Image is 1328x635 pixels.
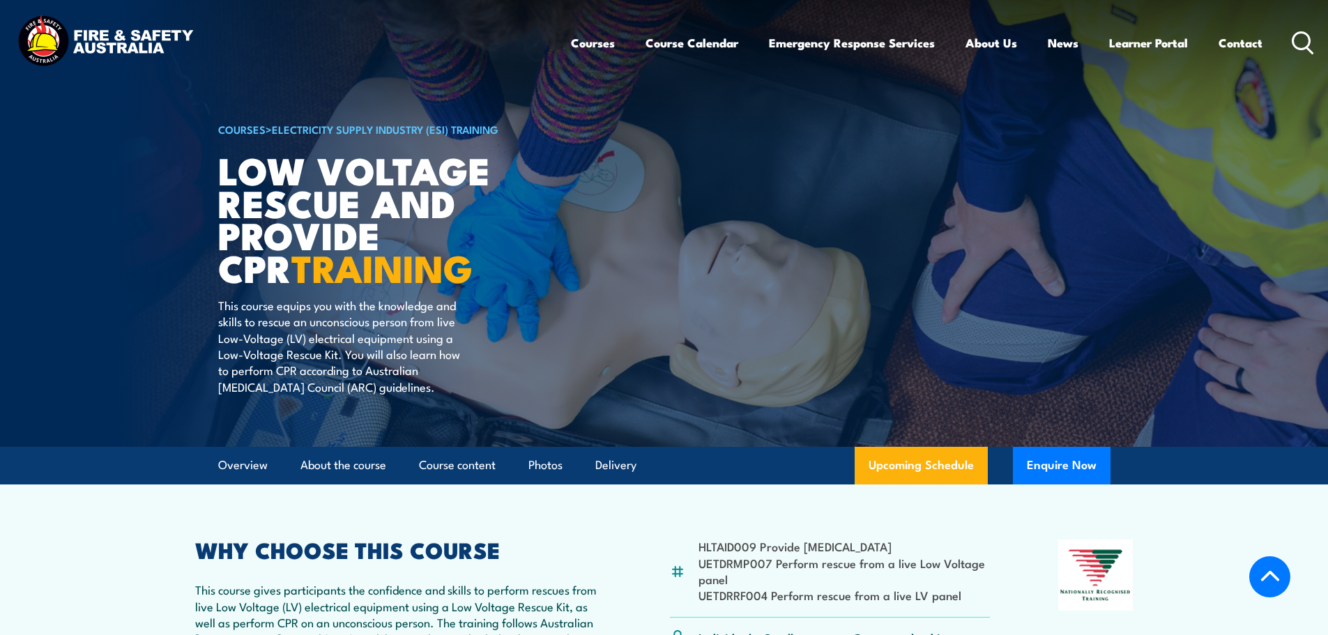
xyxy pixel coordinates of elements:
[300,447,386,484] a: About the course
[1048,24,1078,61] a: News
[195,540,602,559] h2: WHY CHOOSE THIS COURSE
[966,24,1017,61] a: About Us
[855,447,988,484] a: Upcoming Schedule
[218,121,266,137] a: COURSES
[699,538,991,554] li: HLTAID009 Provide [MEDICAL_DATA]
[1219,24,1262,61] a: Contact
[1058,540,1134,611] img: Nationally Recognised Training logo.
[272,121,498,137] a: Electricity Supply Industry (ESI) Training
[1013,447,1111,484] button: Enquire Now
[218,121,563,137] h6: >
[769,24,935,61] a: Emergency Response Services
[646,24,738,61] a: Course Calendar
[699,555,991,588] li: UETDRMP007 Perform rescue from a live Low Voltage panel
[571,24,615,61] a: Courses
[291,238,473,296] strong: TRAINING
[595,447,636,484] a: Delivery
[1109,24,1188,61] a: Learner Portal
[528,447,563,484] a: Photos
[419,447,496,484] a: Course content
[699,587,991,603] li: UETDRRF004 Perform rescue from a live LV panel
[218,297,473,395] p: This course equips you with the knowledge and skills to rescue an unconscious person from live Lo...
[218,447,268,484] a: Overview
[218,153,563,284] h1: Low Voltage Rescue and Provide CPR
